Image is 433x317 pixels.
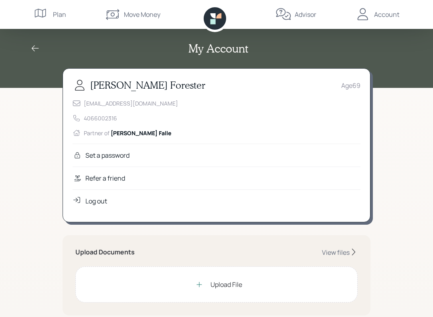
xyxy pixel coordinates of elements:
[75,248,135,256] h5: Upload Documents
[111,129,172,137] span: [PERSON_NAME] Falle
[85,150,129,160] div: Set a password
[90,79,205,91] h3: [PERSON_NAME] Forester
[188,42,248,55] h2: My Account
[374,10,399,19] div: Account
[295,10,316,19] div: Advisor
[84,99,178,108] div: [EMAIL_ADDRESS][DOMAIN_NAME]
[124,10,160,19] div: Move Money
[85,173,125,183] div: Refer a friend
[84,129,172,137] div: Partner of
[210,280,242,289] div: Upload File
[84,114,117,122] div: 4066002316
[53,10,66,19] div: Plan
[341,81,360,90] div: Age 69
[322,248,350,257] div: View files
[85,196,107,206] div: Log out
